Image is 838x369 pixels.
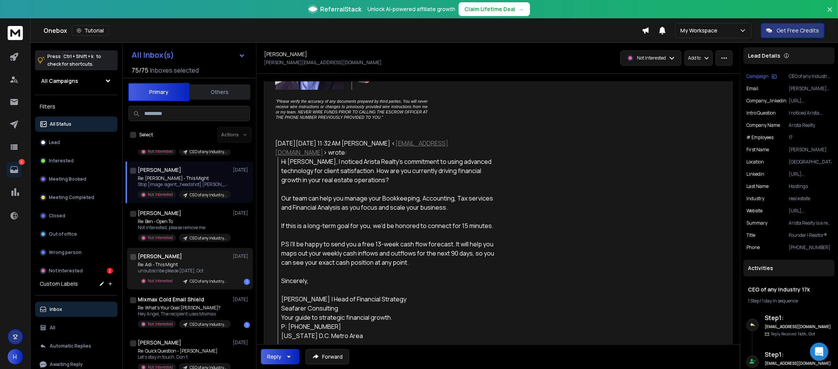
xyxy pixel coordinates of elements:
[748,52,781,60] p: Lead Details
[49,249,82,256] p: Wrong person
[50,306,62,312] p: Inbox
[747,122,780,128] p: Company Name
[8,349,23,364] button: H
[35,263,118,278] button: Not Interested2
[789,134,832,141] p: 17
[35,208,118,223] button: Closed
[777,27,819,34] p: Get Free Credits
[747,244,760,251] p: Phone
[244,322,250,328] div: 1
[50,361,83,367] p: Awaiting Reply
[190,322,226,327] p: CEO of any Industry 17k
[49,231,77,237] p: Out of office
[35,338,118,354] button: Automatic Replies
[128,83,189,101] button: Primary
[190,149,226,155] p: CEO of any Industry 17k
[148,149,173,154] p: Not Interested
[275,139,498,157] div: [DATE][DATE] 11:32 AM [PERSON_NAME] < > wrote:
[233,210,250,216] p: [DATE]
[19,159,25,165] p: 2
[748,298,760,304] span: 1 Step
[138,311,229,317] p: Hey Angel, The recipient uses Mixmax
[233,167,250,173] p: [DATE]
[747,134,774,141] p: # Employees
[233,340,250,346] p: [DATE]
[747,232,756,238] p: title
[47,53,101,68] p: Press to check for shortcuts.
[789,73,832,79] p: CEO of any Industry 17k
[35,245,118,260] button: Wrong person
[35,135,118,150] button: Lead
[49,176,86,182] p: Meeting Booked
[261,349,300,364] button: Reply
[148,192,173,197] p: Not Interested
[765,313,832,322] h6: Step 1 :
[789,98,832,104] p: [URL][DOMAIN_NAME]
[789,159,832,165] p: [GEOGRAPHIC_DATA]
[233,253,250,259] p: [DATE]
[765,361,832,366] h6: [EMAIL_ADDRESS][DOMAIN_NAME]
[748,286,830,293] h1: CEO of any Industry 17k
[35,101,118,112] h3: Filters
[138,268,229,274] p: unsubscribe please [DATE], Oct
[798,331,815,337] span: 14th, Oct
[688,55,701,61] p: Add to
[747,208,763,214] p: website
[789,244,832,251] p: [PHONE_NUMBER]
[138,181,229,188] p: Stop [image: agent_headshot] [PERSON_NAME]
[148,235,173,241] p: Not Interested
[190,235,226,241] p: CEO of any Industry 17k
[189,84,250,100] button: Others
[50,121,71,127] p: All Status
[49,268,83,274] p: Not Interested
[148,321,173,327] p: Not Interested
[35,302,118,317] button: Inbox
[789,220,832,226] p: Arista Realty is a real estate firm that offers comprehensive services including buying, selling,...
[747,171,765,177] p: linkedin
[35,190,118,205] button: Meeting Completed
[139,132,153,138] label: Select
[747,220,768,226] p: Summary
[282,304,498,313] div: Seafarer Consulting
[747,110,776,116] p: Intro Question
[138,166,181,174] h1: [PERSON_NAME]
[35,153,118,168] button: Interested
[132,66,148,75] span: 75 / 75
[825,5,835,23] button: Close banner
[40,280,78,288] h3: Custom Labels
[747,73,777,79] button: Campaign
[138,252,182,260] h1: [PERSON_NAME]
[132,51,174,59] h1: All Inbox(s)
[138,305,229,311] p: Re: What's Your Goal [PERSON_NAME]?
[49,194,94,201] p: Meeting Completed
[44,25,642,36] div: Onebox
[50,343,91,349] p: Automatic Replies
[275,99,428,120] div: “Please verify the accuracy of any documents prepared by third parties. You will never receive wi...
[459,2,530,16] button: Claim Lifetime Deal→
[747,98,787,104] p: company_linkedin
[35,172,118,187] button: Meeting Booked
[282,295,498,304] div: [PERSON_NAME] | Head of Financial Strategy
[762,298,798,304] span: 1 day in sequence
[138,354,229,360] p: Let’s stay in touch. Don’t
[282,267,498,285] div: Sincerely,
[244,279,250,285] div: 1
[771,331,815,337] p: Reply Received
[747,147,769,153] p: First Name
[637,55,666,61] p: Not Interested
[282,313,498,322] div: Your guide to strategic financial growth.
[138,296,204,303] h1: Mixmax Cold Email Shield
[789,183,832,189] p: Hastings
[747,73,769,79] p: Campaign
[150,66,199,75] h3: Inboxes selected
[267,353,281,361] div: Reply
[233,296,250,303] p: [DATE]
[138,209,181,217] h1: [PERSON_NAME]
[789,196,832,202] p: real estate
[138,218,229,225] p: Re: Ben - Open To
[126,47,251,63] button: All Inbox(s)
[321,5,362,14] span: ReferralStack
[519,5,524,13] span: →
